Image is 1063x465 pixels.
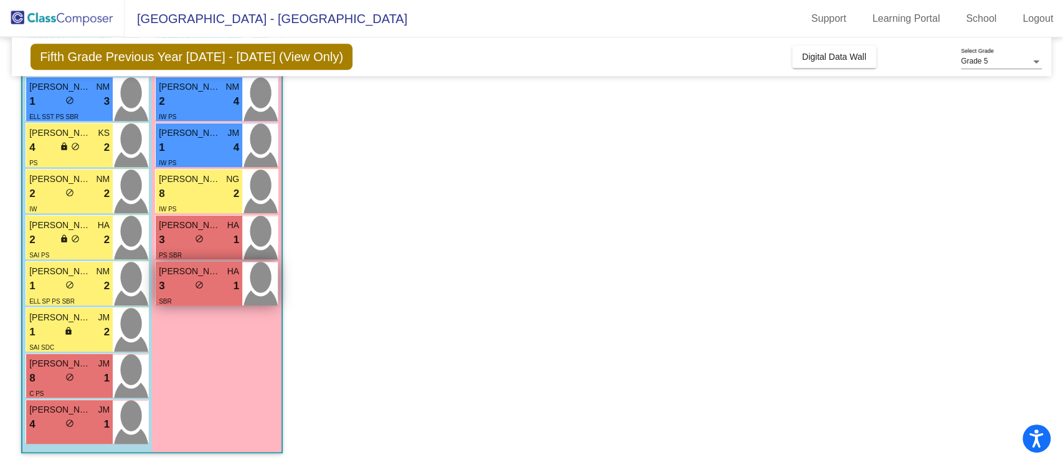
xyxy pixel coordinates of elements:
span: 4 [29,140,35,156]
span: 2 [104,140,110,156]
span: JM [98,311,110,324]
span: do_not_disturb_alt [65,96,74,105]
span: 2 [104,278,110,294]
span: NM [96,173,110,186]
a: School [956,9,1006,29]
span: NM [225,80,239,93]
span: JM [98,403,110,416]
span: do_not_disturb_alt [65,188,74,197]
span: do_not_disturb_alt [65,280,74,289]
span: HA [98,219,110,232]
a: Support [801,9,856,29]
span: HA [227,265,239,278]
span: [PERSON_NAME] [29,403,92,416]
span: [PERSON_NAME] [29,219,92,232]
span: IW [29,206,37,213]
span: 2 [29,186,35,202]
span: 1 [29,93,35,110]
button: Digital Data Wall [792,46,876,68]
span: PS [29,160,37,166]
span: 2 [159,93,164,110]
span: [PERSON_NAME] [159,80,221,93]
span: 2 [104,232,110,248]
span: 8 [159,186,164,202]
span: NG [226,173,239,186]
span: 8 [29,370,35,386]
span: [PERSON_NAME] [29,311,92,324]
span: Fifth Grade Previous Year [DATE] - [DATE] (View Only) [31,44,352,70]
span: IW PS [159,206,176,213]
a: Learning Portal [862,9,950,29]
span: [PERSON_NAME] [29,173,92,186]
span: HA [227,219,239,232]
span: do_not_disturb_alt [195,234,204,243]
span: [PERSON_NAME] [29,265,92,278]
span: IW PS [159,160,176,166]
span: 3 [104,93,110,110]
span: JM [227,127,239,140]
span: SBR [159,298,172,305]
span: SAI SDC [29,344,54,351]
span: do_not_disturb_alt [65,419,74,428]
span: 2 [234,186,239,202]
span: 1 [234,232,239,248]
span: 4 [234,140,239,156]
span: PS SBR [159,252,182,259]
span: 1 [29,278,35,294]
span: 1 [159,140,164,156]
span: SAI PS [29,252,49,259]
span: 1 [104,416,110,433]
span: NM [96,80,110,93]
span: lock [64,327,73,335]
span: JM [98,357,110,370]
span: [PERSON_NAME] [159,219,221,232]
span: [PERSON_NAME] [159,265,221,278]
span: 2 [29,232,35,248]
a: Logout [1013,9,1063,29]
span: [GEOGRAPHIC_DATA] - [GEOGRAPHIC_DATA] [125,9,407,29]
span: ELL SST PS SBR [29,113,78,120]
span: [PERSON_NAME] [159,173,221,186]
span: NM [96,265,110,278]
span: do_not_disturb_alt [65,373,74,381]
span: 2 [104,186,110,202]
span: 2 [104,324,110,340]
span: [PERSON_NAME] [159,127,221,140]
span: IW PS [159,113,176,120]
span: C PS [29,390,44,397]
span: 1 [104,370,110,386]
span: [PERSON_NAME] [29,80,92,93]
span: Grade 5 [961,57,988,65]
span: Digital Data Wall [802,52,866,62]
span: do_not_disturb_alt [71,234,80,243]
span: [PERSON_NAME] [29,357,92,370]
span: 4 [234,93,239,110]
span: lock [60,234,69,243]
span: 3 [159,278,164,294]
span: KS [98,127,110,140]
span: 4 [29,416,35,433]
span: 3 [159,232,164,248]
span: 1 [29,324,35,340]
span: do_not_disturb_alt [71,142,80,151]
span: lock [60,142,69,151]
span: 1 [234,278,239,294]
span: [PERSON_NAME] [29,127,92,140]
span: ELL SP PS SBR [29,298,75,305]
span: do_not_disturb_alt [195,280,204,289]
